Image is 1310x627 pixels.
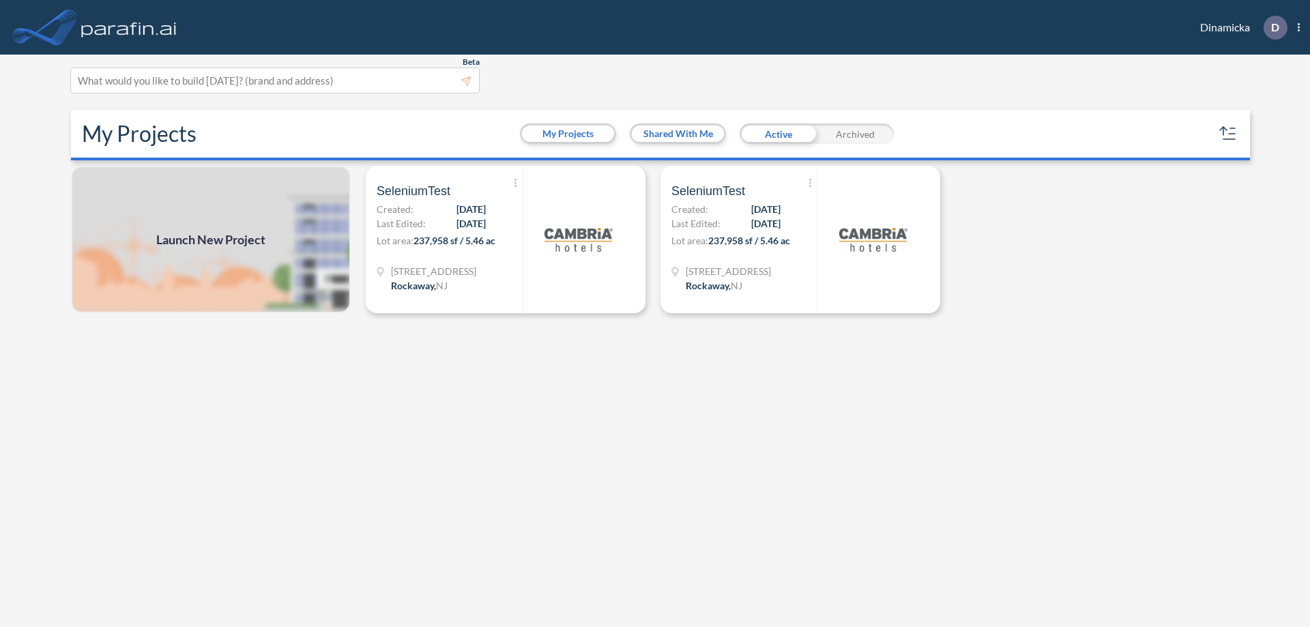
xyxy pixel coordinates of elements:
span: 237,958 sf / 5.46 ac [708,235,790,246]
div: Dinamicka [1180,16,1300,40]
span: Beta [463,57,480,68]
span: Created: [377,202,413,216]
div: Active [740,123,817,144]
div: Archived [817,123,894,144]
span: Created: [671,202,708,216]
span: [DATE] [456,216,486,231]
span: [DATE] [456,202,486,216]
span: [DATE] [751,216,781,231]
img: logo [544,205,613,274]
span: 237,958 sf / 5.46 ac [413,235,495,246]
img: add [71,166,351,313]
div: Rockaway, NJ [391,278,448,293]
img: logo [78,14,179,41]
span: Last Edited: [377,216,426,231]
h2: My Projects [82,121,196,147]
span: Lot area: [377,235,413,246]
img: logo [839,205,907,274]
span: Lot area: [671,235,708,246]
span: 321 Mt Hope Ave [686,264,771,278]
span: 321 Mt Hope Ave [391,264,476,278]
span: Rockaway , [391,280,436,291]
span: [DATE] [751,202,781,216]
span: NJ [436,280,448,291]
button: Shared With Me [632,126,724,142]
span: SeleniumTest [671,183,745,199]
span: Rockaway , [686,280,731,291]
span: SeleniumTest [377,183,450,199]
span: Last Edited: [671,216,720,231]
span: NJ [731,280,742,291]
p: D [1271,21,1279,33]
span: Launch New Project [156,231,265,249]
button: My Projects [522,126,614,142]
a: Launch New Project [71,166,351,313]
button: sort [1217,123,1239,145]
div: Rockaway, NJ [686,278,742,293]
